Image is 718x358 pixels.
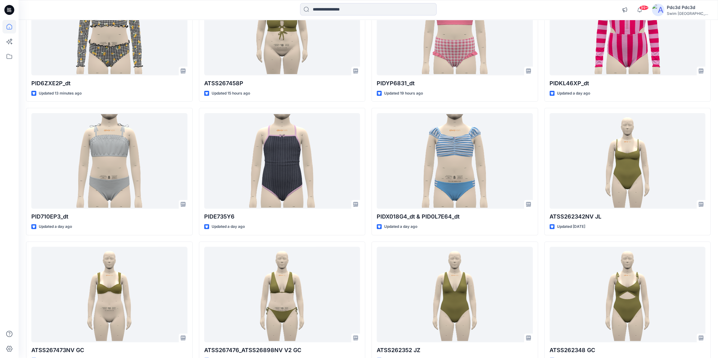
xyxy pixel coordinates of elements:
p: PIDE735Y6 [204,212,360,221]
p: ATSS262348 GC [550,346,706,355]
div: Swim [GEOGRAPHIC_DATA] [667,11,710,16]
div: Pdc3d Pdc3d [667,4,710,11]
p: Updated 13 minutes ago [39,90,82,97]
p: PID6ZXE2P_dt [31,79,187,88]
a: ATSS262342NV JL [550,113,706,209]
p: PIDYP6831_dt [377,79,533,88]
span: 99+ [639,5,648,10]
p: Updated a day ago [212,223,245,230]
p: Updated a day ago [557,90,590,97]
a: PID710EP3_dt [31,113,187,209]
p: PID710EP3_dt [31,212,187,221]
a: ATSS262348 GC [550,247,706,342]
a: PIDX018G4_dt & PID0L7E64_dt [377,113,533,209]
p: PIDKL46XP_dt [550,79,706,88]
p: Updated a day ago [384,223,417,230]
p: ATSS267476_ATSS26898NV V2 GC [204,346,360,355]
a: ATSS262352 JZ [377,247,533,342]
p: PIDX018G4_dt & PID0L7E64_dt [377,212,533,221]
p: ATSS267458P [204,79,360,88]
a: ATSS267476_ATSS26898NV V2 GC [204,247,360,342]
p: ATSS267473NV GC [31,346,187,355]
p: Updated a day ago [39,223,72,230]
p: Updated 15 hours ago [212,90,250,97]
p: ATSS262352 JZ [377,346,533,355]
a: PIDE735Y6 [204,113,360,209]
img: avatar [652,4,664,16]
p: ATSS262342NV JL [550,212,706,221]
p: Updated [DATE] [557,223,585,230]
p: Updated 19 hours ago [384,90,423,97]
a: ATSS267473NV GC [31,247,187,342]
